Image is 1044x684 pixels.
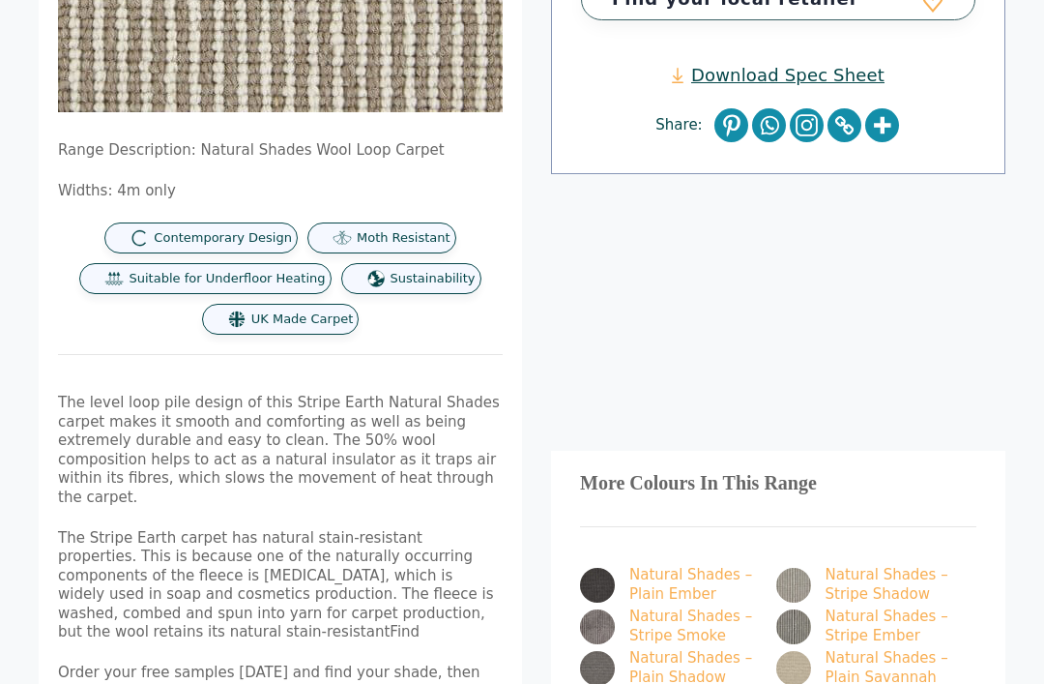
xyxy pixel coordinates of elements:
a: Natural Shades – Stripe Shadow [776,566,950,604]
span: Find [390,623,420,640]
img: smokey grey tone [580,568,615,603]
span: Moth Resistant [357,230,450,247]
span: Share: [655,116,711,135]
h3: More Colours In This Range [580,480,976,488]
span: Suitable for Underfloor Heating [129,271,325,287]
p: Widths: 4m only [58,182,503,201]
a: Natural Shades – Stripe Smoke [580,608,754,645]
a: Whatsapp [752,108,786,142]
span: Contemporary Design [154,230,292,247]
a: Copy Link [827,108,861,142]
img: mid grey & cream stripe [776,568,811,603]
a: Download Spec Sheet [672,64,884,86]
img: dark and light grey stripe [580,610,615,644]
p: Range Description: Natural Shades Wool Loop Carpet [58,141,503,161]
a: Natural Shades – Plain Ember [580,566,754,604]
img: Cream & Grey Stripe [776,610,811,644]
span: UK Made Carpet [251,312,353,328]
a: More [865,108,899,142]
a: Instagram [790,108,824,142]
span: Sustainability [391,271,476,287]
span: The Stripe Earth carpet has natural stain-resistant properties. This is because one of the natura... [58,529,494,641]
a: Pinterest [714,108,748,142]
span: The level loop pile design of this Stripe Earth Natural Shades carpet makes it smooth and comfort... [58,394,500,506]
a: Natural Shades – Stripe Ember [776,608,950,645]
